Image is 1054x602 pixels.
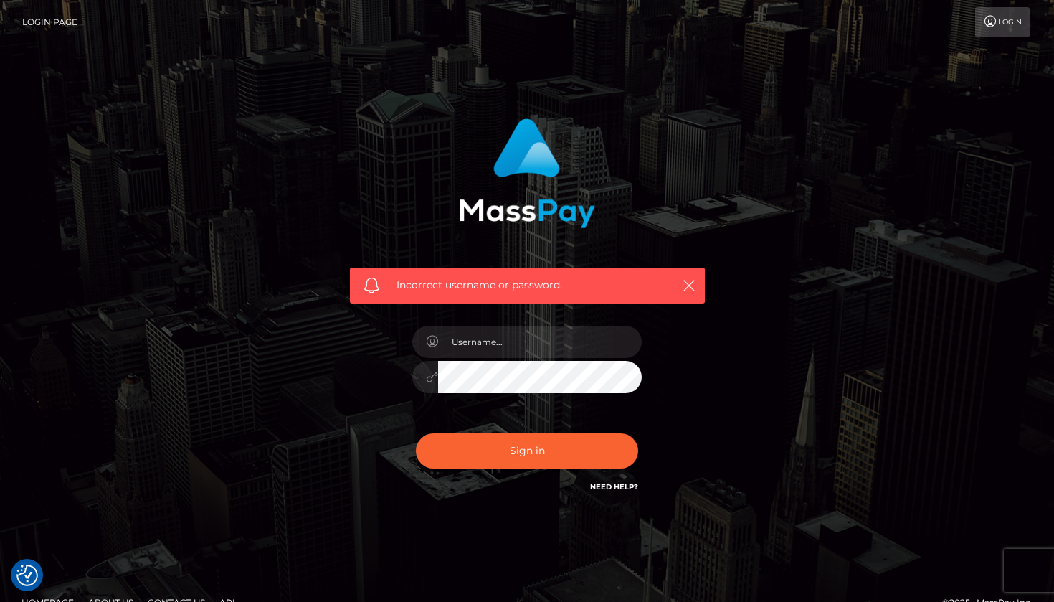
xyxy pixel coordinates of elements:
input: Username... [438,326,642,358]
a: Login Page [22,7,77,37]
img: MassPay Login [459,118,595,228]
button: Sign in [416,433,638,469]
a: Need Help? [590,482,638,492]
button: Consent Preferences [16,565,38,586]
img: Revisit consent button [16,565,38,586]
a: Login [975,7,1030,37]
span: Incorrect username or password. [397,278,658,293]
